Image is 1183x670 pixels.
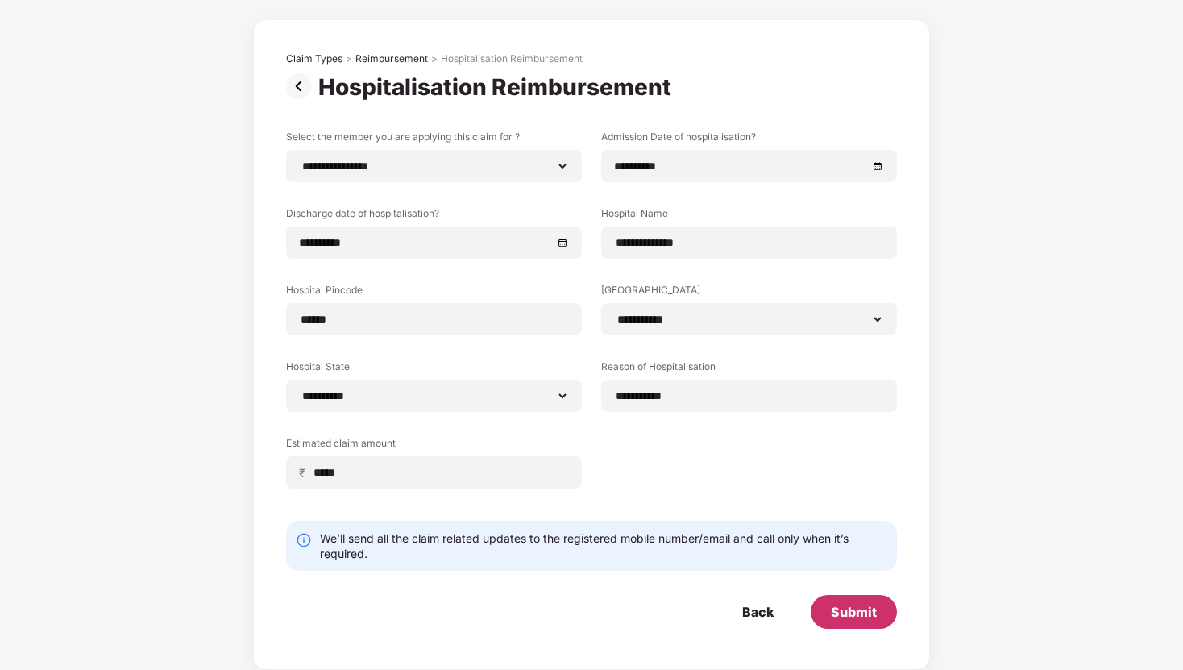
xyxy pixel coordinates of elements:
div: > [431,52,438,65]
label: Hospital Pincode [286,283,582,303]
label: [GEOGRAPHIC_DATA] [601,283,897,303]
span: ₹ [299,465,312,481]
img: svg+xml;base64,PHN2ZyBpZD0iSW5mby0yMHgyMCIgeG1sbnM9Imh0dHA6Ly93d3cudzMub3JnLzIwMDAvc3ZnIiB3aWR0aD... [296,532,312,548]
label: Discharge date of hospitalisation? [286,206,582,227]
div: Submit [831,603,877,621]
div: Hospitalisation Reimbursement [318,73,678,101]
label: Hospital State [286,360,582,380]
div: Reimbursement [355,52,428,65]
label: Hospital Name [601,206,897,227]
label: Select the member you are applying this claim for ? [286,130,582,150]
label: Estimated claim amount [286,436,582,456]
div: Back [742,603,774,621]
div: Hospitalisation Reimbursement [441,52,583,65]
label: Admission Date of hospitalisation? [601,130,897,150]
div: Claim Types [286,52,342,65]
div: > [346,52,352,65]
label: Reason of Hospitalisation [601,360,897,380]
img: svg+xml;base64,PHN2ZyBpZD0iUHJldi0zMngzMiIgeG1sbnM9Imh0dHA6Ly93d3cudzMub3JnLzIwMDAvc3ZnIiB3aWR0aD... [286,73,318,99]
div: We’ll send all the claim related updates to the registered mobile number/email and call only when... [320,531,887,561]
